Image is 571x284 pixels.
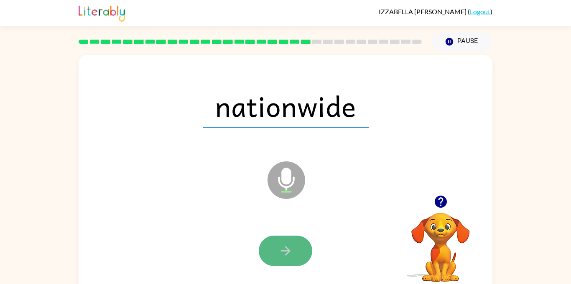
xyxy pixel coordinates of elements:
span: IZZABELLA [PERSON_NAME] [379,8,468,15]
video: Your browser must support playing .mp4 files to use Literably. Please try using another browser. [399,200,482,283]
button: Pause [432,32,492,51]
div: ( ) [379,8,492,15]
a: Logout [470,8,490,15]
span: nationwide [203,84,369,128]
img: Literably [79,3,125,22]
